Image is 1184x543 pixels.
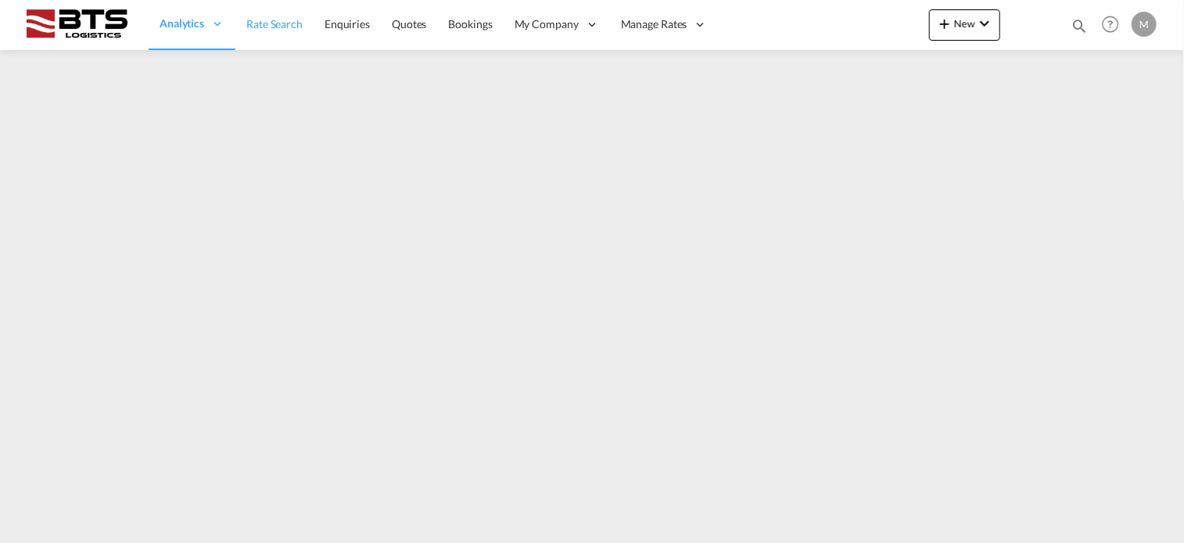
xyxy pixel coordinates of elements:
[1071,17,1088,34] md-icon: icon-magnify
[1071,17,1088,41] div: icon-magnify
[935,17,994,30] span: New
[515,16,579,32] span: My Company
[160,16,204,31] span: Analytics
[1132,12,1157,37] div: M
[975,14,994,33] md-icon: icon-chevron-down
[1097,11,1124,38] span: Help
[929,9,1000,41] button: icon-plus 400-fgNewicon-chevron-down
[1097,11,1132,39] div: Help
[935,14,954,33] md-icon: icon-plus 400-fg
[392,17,426,31] span: Quotes
[449,17,493,31] span: Bookings
[23,7,129,42] img: cdcc71d0be7811ed9adfbf939d2aa0e8.png
[621,16,687,32] span: Manage Rates
[246,17,303,31] span: Rate Search
[325,17,370,31] span: Enquiries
